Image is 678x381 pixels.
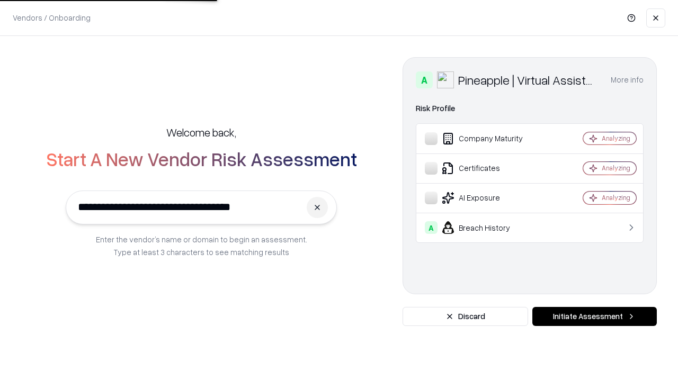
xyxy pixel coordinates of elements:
[611,70,644,89] button: More info
[458,71,598,88] div: Pineapple | Virtual Assistant Agency
[425,221,438,234] div: A
[46,148,357,169] h2: Start A New Vendor Risk Assessment
[437,71,454,88] img: Pineapple | Virtual Assistant Agency
[425,221,551,234] div: Breach History
[416,102,644,115] div: Risk Profile
[416,71,433,88] div: A
[403,307,528,326] button: Discard
[602,134,630,143] div: Analyzing
[425,192,551,204] div: AI Exposure
[13,12,91,23] p: Vendors / Onboarding
[602,164,630,173] div: Analyzing
[602,193,630,202] div: Analyzing
[532,307,657,326] button: Initiate Assessment
[166,125,236,140] h5: Welcome back,
[96,233,307,258] p: Enter the vendor’s name or domain to begin an assessment. Type at least 3 characters to see match...
[425,162,551,175] div: Certificates
[425,132,551,145] div: Company Maturity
